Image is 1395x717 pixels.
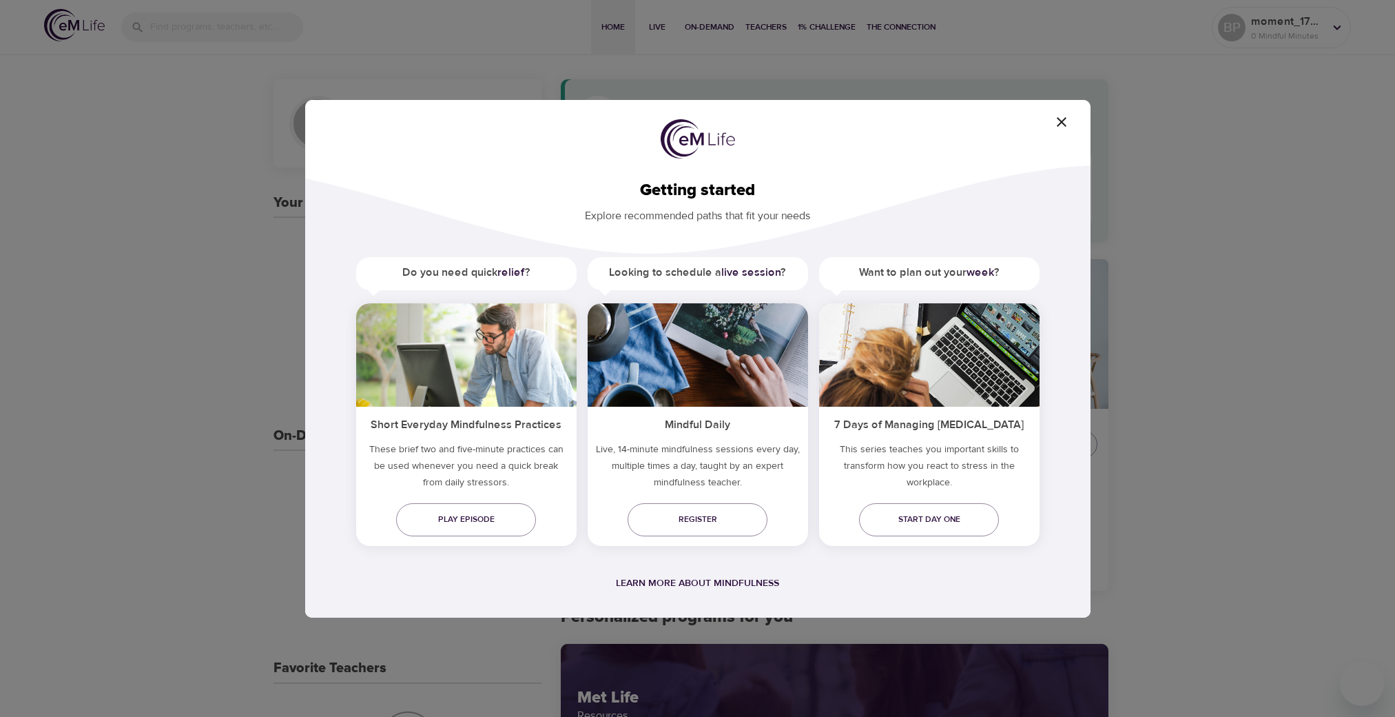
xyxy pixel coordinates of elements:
a: relief [497,265,525,279]
p: Explore recommended paths that fit your needs [327,200,1068,224]
span: Start day one [870,512,988,527]
a: Learn more about mindfulness [616,577,779,589]
a: week [967,265,994,279]
img: logo [661,119,735,159]
h5: Mindful Daily [588,407,808,441]
a: Play episode [396,503,536,536]
a: Start day one [859,503,999,536]
img: ims [356,303,577,407]
p: This series teaches you important skills to transform how you react to stress in the workplace. [819,441,1040,496]
h5: 7 Days of Managing [MEDICAL_DATA] [819,407,1040,441]
h5: These brief two and five-minute practices can be used whenever you need a quick break from daily ... [356,441,577,496]
a: Register [628,503,767,536]
h5: Looking to schedule a ? [588,257,808,288]
span: Play episode [407,512,525,527]
img: ims [819,303,1040,407]
span: Register [639,512,756,527]
a: live session [721,265,781,279]
h5: Do you need quick ? [356,257,577,288]
img: ims [588,303,808,407]
h5: Short Everyday Mindfulness Practices [356,407,577,441]
h2: Getting started [327,181,1068,201]
p: Live, 14-minute mindfulness sessions every day, multiple times a day, taught by an expert mindful... [588,441,808,496]
h5: Want to plan out your ? [819,257,1040,288]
